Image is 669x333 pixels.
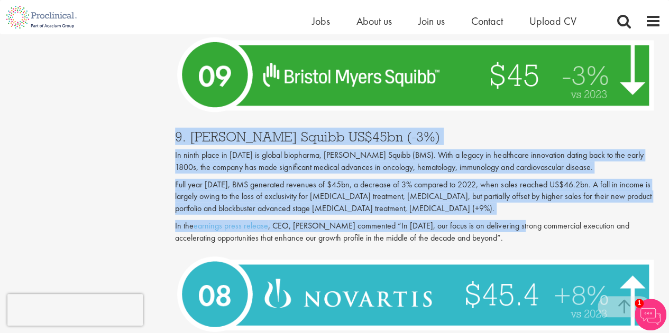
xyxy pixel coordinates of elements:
[194,220,268,231] a: earnings press release
[471,14,503,28] a: Contact
[529,14,576,28] a: Upload CV
[418,14,445,28] a: Join us
[175,179,661,215] p: Full year [DATE], BMS generated revenues of $45bn, a decrease of 3% compared to 2022, when sales ...
[175,220,661,244] p: In the , CEO, [PERSON_NAME] commented “In [DATE], our focus is on delivering strong commercial ex...
[635,299,644,308] span: 1
[175,149,661,174] p: In ninth place in [DATE] is global biopharma, [PERSON_NAME] Squibb (BMS). With a legacy in health...
[175,130,661,144] h3: 9. [PERSON_NAME] Squibb US$45bn (-3%)
[635,299,666,330] img: Chatbot
[356,14,392,28] a: About us
[7,294,143,326] iframe: reCAPTCHA
[312,14,330,28] a: Jobs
